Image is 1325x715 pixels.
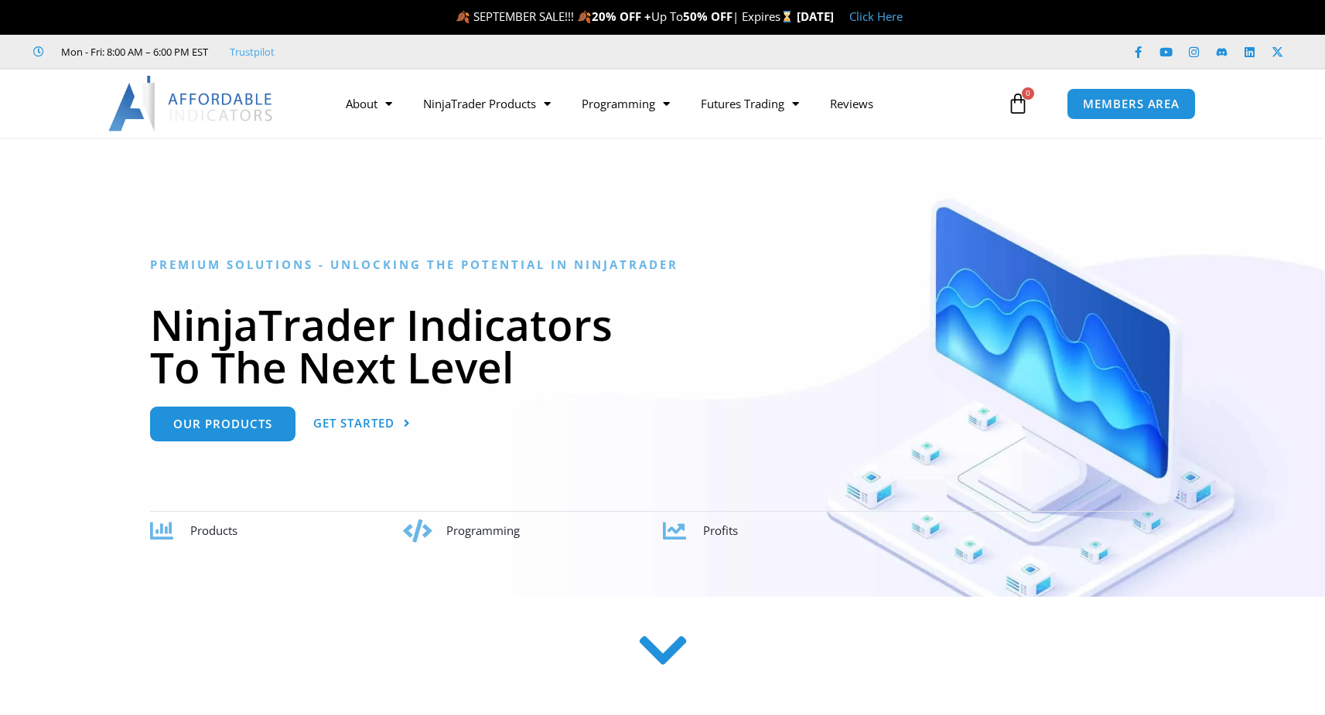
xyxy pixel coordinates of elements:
span: Mon - Fri: 8:00 AM – 6:00 PM EST [57,43,208,61]
strong: [DATE] [797,9,834,24]
img: ⌛ [781,11,793,22]
strong: 20% OFF + [592,9,651,24]
a: Our Products [150,407,295,441]
a: NinjaTrader Products [408,86,566,121]
span: 0 [1022,87,1034,100]
img: LogoAI | Affordable Indicators – NinjaTrader [108,76,275,131]
a: MEMBERS AREA [1067,88,1196,120]
span: Our Products [173,418,272,430]
a: Trustpilot [230,43,275,61]
span: Get Started [313,417,394,429]
nav: Menu [330,86,1003,121]
h1: NinjaTrader Indicators To The Next Level [150,303,1175,388]
a: Click Here [849,9,903,24]
a: 0 [984,81,1052,126]
span: Profits [703,523,738,538]
span: 🍂 SEPTEMBER SALE!!! 🍂 Up To | Expires [456,9,797,24]
span: Products [190,523,237,538]
a: Reviews [814,86,889,121]
a: About [330,86,408,121]
a: Programming [566,86,685,121]
a: Futures Trading [685,86,814,121]
a: Get Started [313,407,411,441]
strong: 50% OFF [683,9,733,24]
span: MEMBERS AREA [1083,98,1180,110]
span: Programming [446,523,520,538]
h6: Premium Solutions - Unlocking the Potential in NinjaTrader [150,257,1175,272]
